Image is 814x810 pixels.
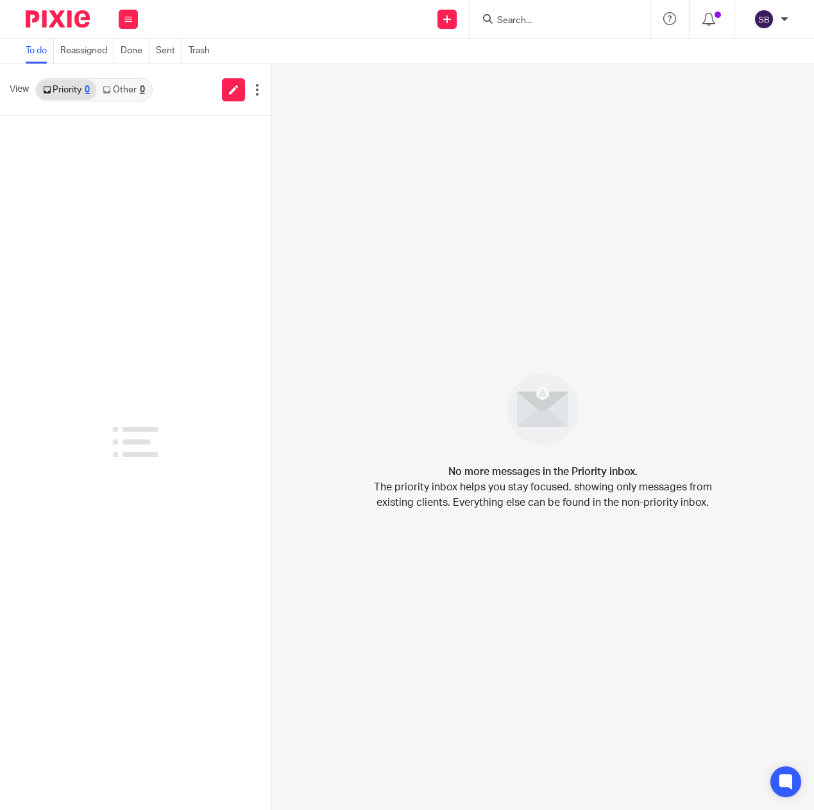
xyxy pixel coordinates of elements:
div: 0 [140,85,145,94]
img: image [498,365,588,454]
a: Sent [156,39,182,64]
a: Reassigned [60,39,114,64]
div: 0 [85,85,90,94]
a: Done [121,39,149,64]
a: Priority0 [37,80,96,100]
a: To do [26,39,54,64]
img: svg%3E [754,9,774,30]
img: Pixie [26,10,90,28]
p: The priority inbox helps you stay focused, showing only messages from existing clients. Everythin... [373,479,713,510]
input: Search [496,15,611,27]
a: Trash [189,39,216,64]
span: View [10,83,29,96]
a: Other0 [96,80,151,100]
h4: No more messages in the Priority inbox. [448,464,638,479]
